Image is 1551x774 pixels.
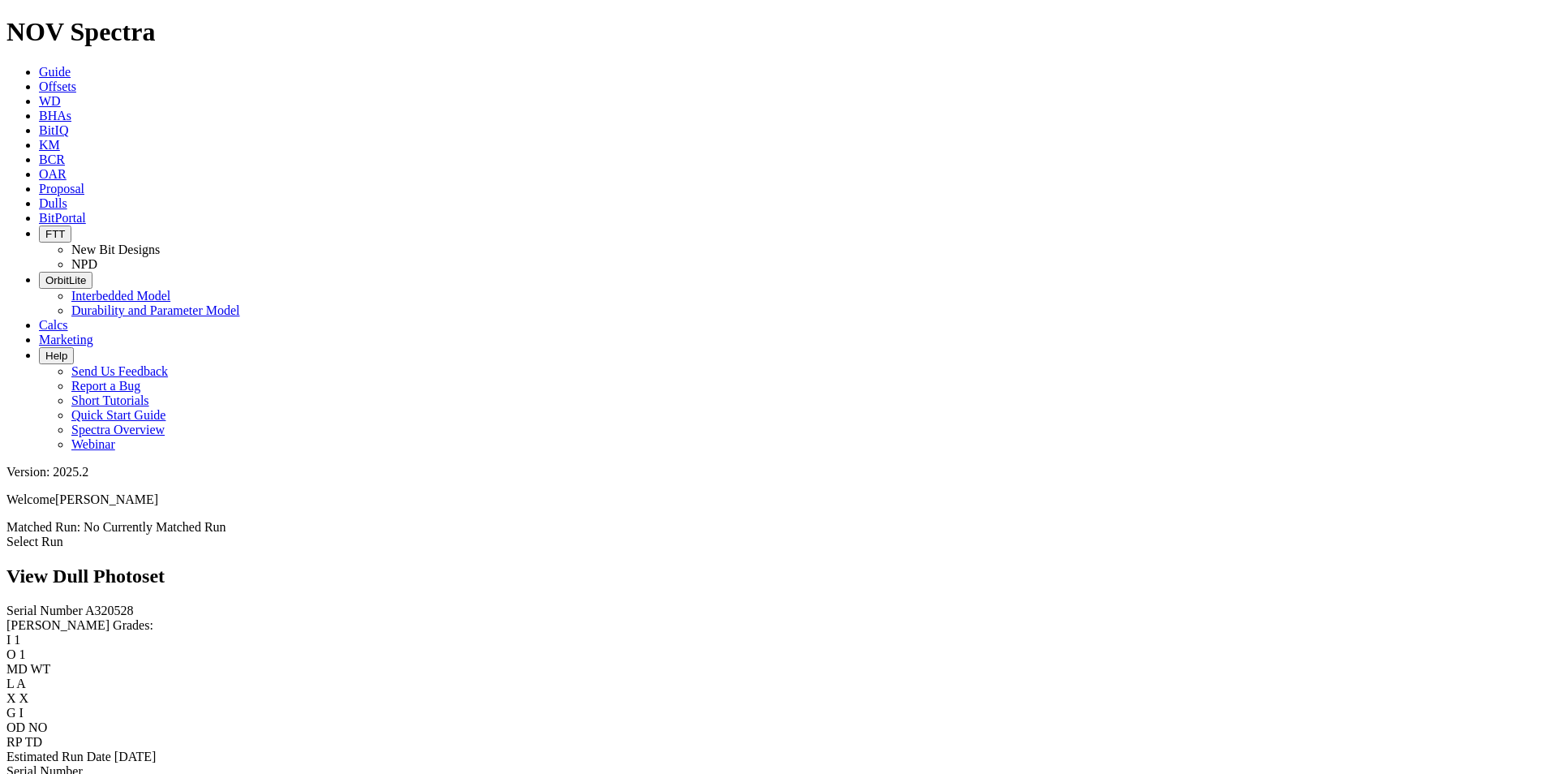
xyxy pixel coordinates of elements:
[6,735,22,749] label: RP
[39,138,60,152] a: KM
[6,706,16,720] label: G
[71,289,170,303] a: Interbedded Model
[71,303,240,317] a: Durability and Parameter Model
[39,123,68,137] a: BitIQ
[6,662,28,676] label: MD
[6,633,11,647] label: I
[71,393,149,407] a: Short Tutorials
[39,182,84,196] a: Proposal
[25,735,42,749] span: TD
[39,226,71,243] button: FTT
[39,167,67,181] a: OAR
[16,677,26,690] span: A
[45,350,67,362] span: Help
[39,65,71,79] a: Guide
[19,691,29,705] span: X
[71,408,165,422] a: Quick Start Guide
[14,633,20,647] span: 1
[39,318,68,332] a: Calcs
[71,257,97,271] a: NPD
[114,750,157,763] span: [DATE]
[6,465,1545,479] div: Version: 2025.2
[19,647,26,661] span: 1
[71,437,115,451] a: Webinar
[19,706,24,720] span: I
[6,520,80,534] span: Matched Run:
[39,153,65,166] a: BCR
[28,720,47,734] span: NO
[6,535,63,548] a: Select Run
[6,720,25,734] label: OD
[39,109,71,123] a: BHAs
[6,691,16,705] label: X
[39,211,86,225] a: BitPortal
[85,604,134,617] span: A320528
[39,94,61,108] a: WD
[6,604,83,617] label: Serial Number
[31,662,51,676] span: WT
[6,565,1545,587] h2: View Dull Photoset
[71,423,165,436] a: Spectra Overview
[39,272,92,289] button: OrbitLite
[39,333,93,346] a: Marketing
[39,196,67,210] a: Dulls
[6,492,1545,507] p: Welcome
[84,520,226,534] span: No Currently Matched Run
[45,228,65,240] span: FTT
[39,80,76,93] a: Offsets
[45,274,86,286] span: OrbitLite
[6,677,14,690] label: L
[6,750,111,763] label: Estimated Run Date
[6,647,16,661] label: O
[6,17,1545,47] h1: NOV Spectra
[71,379,140,393] a: Report a Bug
[71,364,168,378] a: Send Us Feedback
[71,243,160,256] a: New Bit Designs
[55,492,158,506] span: [PERSON_NAME]
[39,347,74,364] button: Help
[6,618,1545,633] div: [PERSON_NAME] Grades:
